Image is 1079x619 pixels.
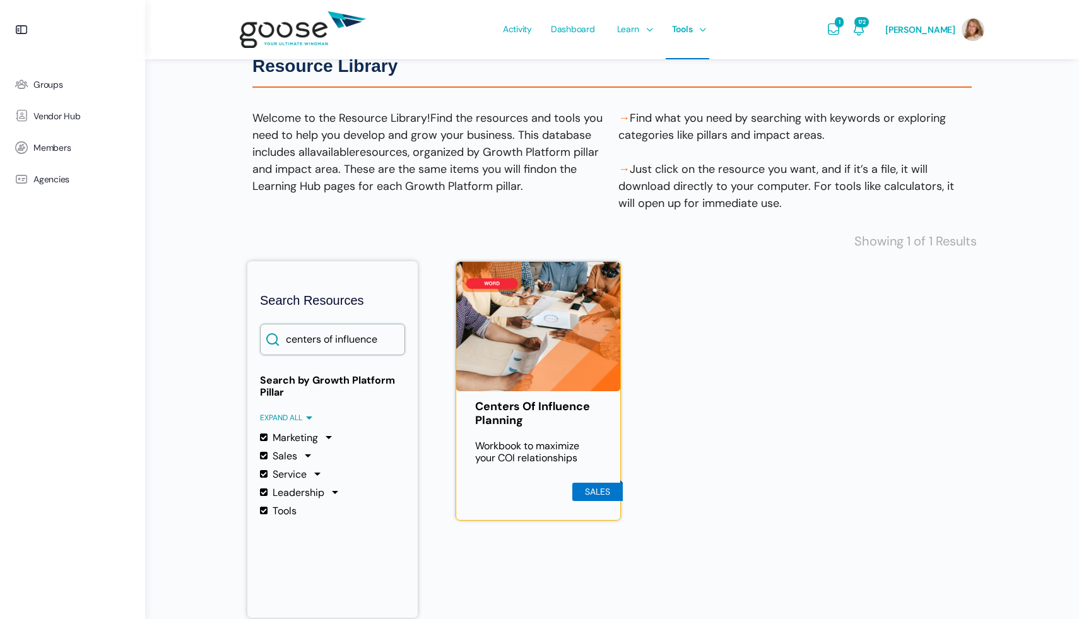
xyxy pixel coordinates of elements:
a: Centers Of Influence Planning [475,400,601,427]
span: [PERSON_NAME] [885,24,955,35]
a: Vendor Hub [6,100,139,132]
span: Vendor Hub [33,111,81,122]
a: Members [6,132,139,163]
p: Workbook to maximize your COI relationships [475,440,601,464]
label: Service [260,468,307,480]
label: Sales [260,450,297,462]
span: Groups [33,80,63,90]
li: Sales [572,483,623,501]
span: Expand all [260,413,312,422]
span: resources, organized by Growth Platform pillar and impact area. These are the same items you will... [252,144,599,177]
label: Tools [260,505,297,517]
span: → [618,162,630,177]
span: → [618,110,630,126]
span: Members [33,143,71,153]
h1: Resource Library [252,55,972,78]
a: Agencies [6,163,139,195]
label: Leadership [260,486,324,498]
label: Marketing [260,432,318,444]
h2: Search Resources [260,293,405,308]
a: Groups [6,69,139,100]
p: Just click on the resource you want, and if it’s a file, it will download directly to your comput... [618,161,972,212]
p: Welcome to the Resource Library! [252,110,606,195]
span: Find what you need by searching with keywords or exploring categories like pillars and impact areas. [618,110,946,143]
span: 172 [854,17,869,27]
span: 1 [835,17,844,27]
span: available [310,144,355,160]
iframe: Chat Widget [1016,558,1079,619]
input: Search [260,324,405,355]
span: Agencies [33,174,69,185]
span: Showing 1 of 1 Results [854,233,977,249]
strong: Search by Growth Platform Pillar [260,374,405,398]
